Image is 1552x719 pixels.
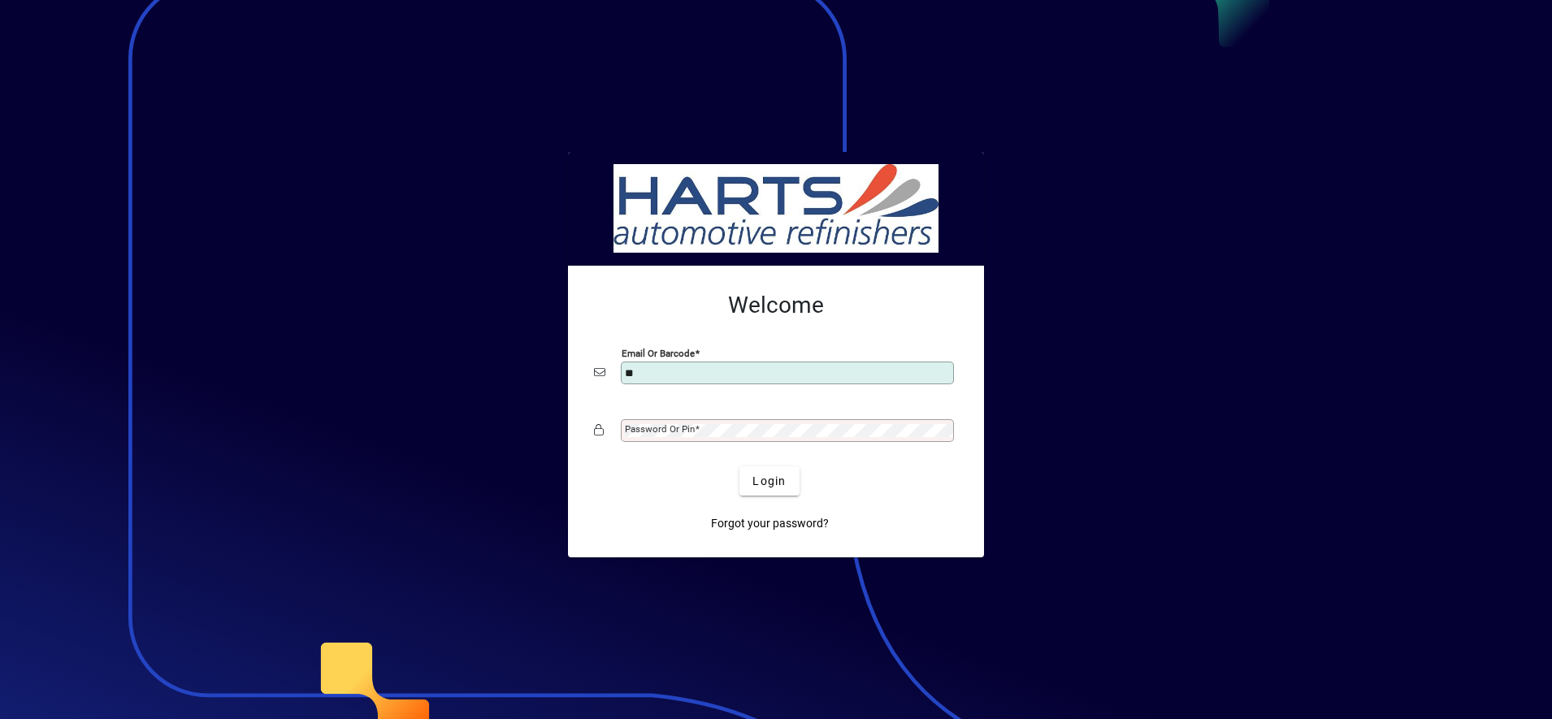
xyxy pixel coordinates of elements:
[625,423,695,435] mat-label: Password or Pin
[711,515,829,532] span: Forgot your password?
[622,348,695,359] mat-label: Email or Barcode
[594,292,958,319] h2: Welcome
[739,466,799,496] button: Login
[704,509,835,538] a: Forgot your password?
[752,473,786,490] span: Login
